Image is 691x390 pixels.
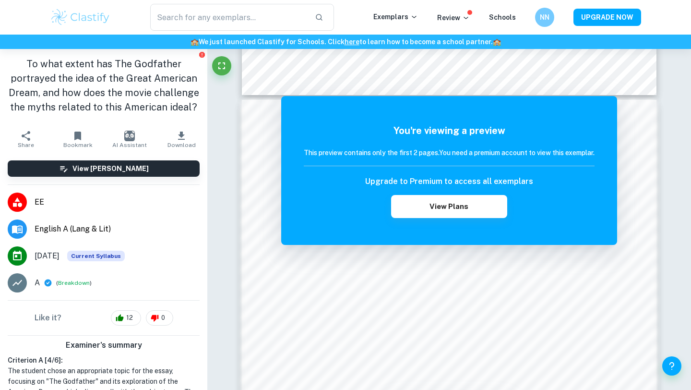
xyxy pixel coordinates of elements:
h1: To what extent has The Godfather portrayed the idea of the Great American Dream, and how does the... [8,57,200,114]
button: UPGRADE NOW [573,9,641,26]
button: Fullscreen [212,56,231,75]
button: Breakdown [58,279,90,287]
p: A [35,277,40,289]
span: Current Syllabus [67,251,125,261]
span: AI Assistant [112,142,147,148]
h6: Criterion A [ 4 / 6 ]: [8,355,200,366]
span: Share [18,142,34,148]
h6: View [PERSON_NAME] [72,163,149,174]
h6: NN [539,12,550,23]
span: ( ) [56,279,92,288]
span: [DATE] [35,250,60,262]
h6: We just launched Clastify for Schools. Click to learn how to become a school partner. [2,37,689,47]
button: Help and Feedback [662,356,681,376]
span: Bookmark [63,142,93,148]
img: AI Assistant [124,131,135,141]
div: This exemplar is based on the current syllabus. Feel free to refer to it for inspiration/ideas wh... [67,251,125,261]
button: View [PERSON_NAME] [8,160,200,177]
p: Exemplars [373,12,418,22]
p: Review [437,12,470,23]
h6: Upgrade to Premium to access all exemplars [365,176,533,187]
button: View Plans [391,195,507,218]
button: NN [535,8,554,27]
span: English A (Lang & Lit) [35,223,200,235]
h6: Examiner's summary [4,340,203,351]
span: 12 [121,313,138,323]
input: Search for any exemplars... [150,4,307,31]
a: here [345,38,359,46]
button: Bookmark [52,126,104,153]
span: 🏫 [493,38,501,46]
button: Download [155,126,207,153]
h5: You're viewing a preview [304,123,595,138]
h6: This preview contains only the first 2 pages. You need a premium account to view this exemplar. [304,147,595,158]
a: Schools [489,13,516,21]
span: EE [35,196,200,208]
button: AI Assistant [104,126,155,153]
span: 🏫 [191,38,199,46]
span: 0 [156,313,170,323]
h6: Like it? [35,312,61,324]
span: Download [167,142,196,148]
img: Clastify logo [50,8,111,27]
button: Report issue [198,51,205,58]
